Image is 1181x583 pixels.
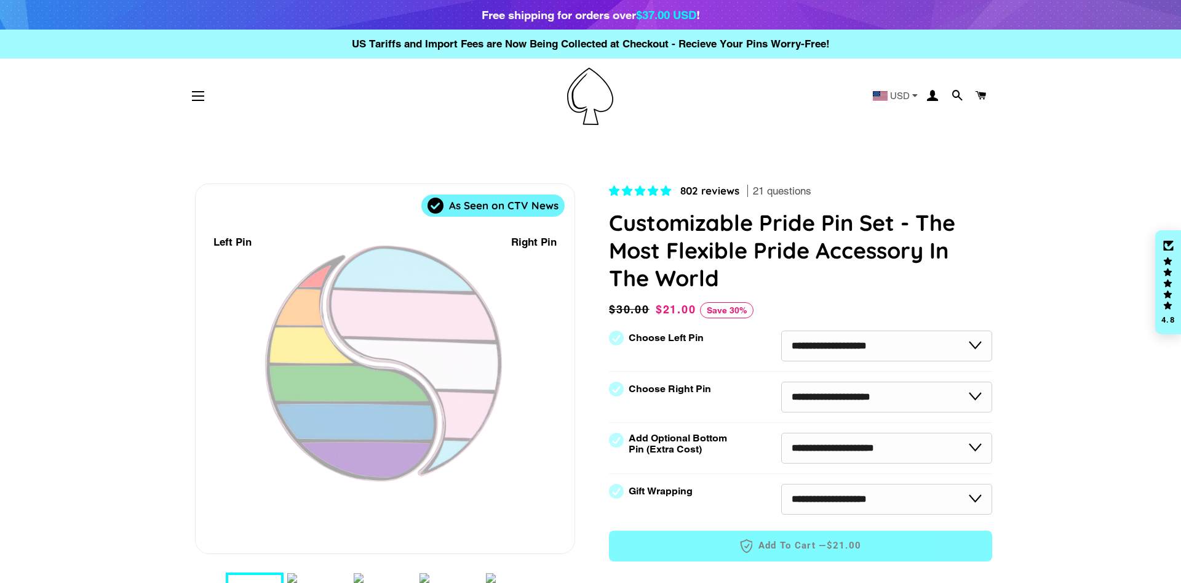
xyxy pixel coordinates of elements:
[700,302,754,318] span: Save 30%
[890,91,910,100] span: USD
[656,303,696,316] span: $21.00
[1161,316,1175,324] div: 4.8
[629,486,693,497] label: Gift Wrapping
[609,531,992,561] button: Add to Cart —$21.00
[636,8,696,22] span: $37.00 USD
[1155,230,1181,335] div: Click to open Judge.me floating reviews tab
[609,209,992,292] h1: Customizable Pride Pin Set - The Most Flexible Pride Accessory In The World
[753,184,811,199] span: 21 questions
[567,68,613,125] img: Pin-Ace
[609,185,674,197] span: 4.83 stars
[511,234,557,251] div: Right Pin
[629,433,732,455] label: Add Optional Bottom Pin (Extra Cost)
[609,301,653,318] span: $30.00
[629,332,704,344] label: Choose Left Pin
[680,184,739,197] span: 802 reviews
[196,184,575,553] div: 1 / 7
[627,538,974,554] span: Add to Cart —
[827,539,862,552] span: $21.00
[629,384,711,395] label: Choose Right Pin
[482,6,700,23] div: Free shipping for orders over !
